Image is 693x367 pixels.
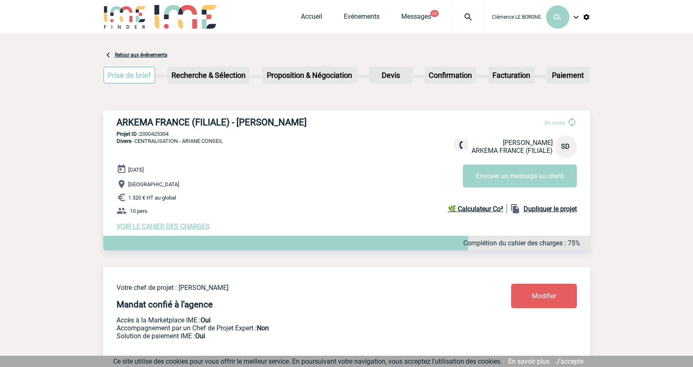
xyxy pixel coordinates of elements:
[489,67,534,83] p: Facturation
[492,14,541,20] span: Clémence LE BORGNE
[128,167,144,173] span: [DATE]
[117,222,210,230] a: VOIR LE CAHIER DES CHARGES
[401,12,431,24] a: Messages
[448,205,503,213] b: 🌿 Calculateur Co²
[257,324,269,332] b: Non
[547,67,589,83] p: Paiement
[195,332,205,340] b: Oui
[128,181,179,187] span: [GEOGRAPHIC_DATA]
[117,131,139,137] b: Projet ID :
[263,67,356,83] p: Proposition & Négociation
[554,13,561,21] span: CL
[117,300,213,310] h4: Mandat confié à l'agence
[370,67,412,83] p: Devis
[117,138,132,144] span: Divers
[117,324,462,332] p: Prestation payante
[113,357,502,365] span: Ce site utilise des cookies pour vous offrir le meilleur service. En poursuivant votre navigation...
[117,316,462,324] p: Accès à la Marketplace IME :
[117,332,462,340] p: Conformité aux process achat client, Prise en charge de la facturation, Mutualisation de plusieur...
[130,208,149,214] span: 10 pers.
[115,52,167,58] a: Retour aux événements
[503,139,553,147] span: [PERSON_NAME]
[556,357,584,365] a: J'accepte
[524,205,577,213] b: Dupliquer le projet
[301,12,322,24] a: Accueil
[457,141,465,149] img: fixe.png
[168,67,249,83] p: Recherche & Sélection
[510,204,520,214] img: file_copy-black-24dp.png
[508,357,549,365] a: En savoir plus
[117,284,462,292] p: Votre chef de projet : [PERSON_NAME]
[128,195,176,201] span: 1 320 € HT au global
[103,5,147,29] img: IME-Finder
[561,142,570,150] span: SD
[201,316,211,324] b: Oui
[103,131,590,137] p: 2000425304
[104,67,155,83] p: Prise de brief
[117,117,366,127] h3: ARKEMA FRANCE (FILIALE) - [PERSON_NAME]
[463,165,577,187] button: Envoyer un message au client
[117,138,223,144] span: - CENTRALISATION - ARIANE CONSEIL
[532,292,556,300] span: Modifier
[448,204,507,214] a: 🌿 Calculateur Co²
[472,147,553,155] span: ARKEMA FRANCE (FILIALE)
[425,67,475,83] p: Confirmation
[344,12,380,24] a: Evénements
[545,120,565,126] span: En cours
[430,10,439,17] button: 29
